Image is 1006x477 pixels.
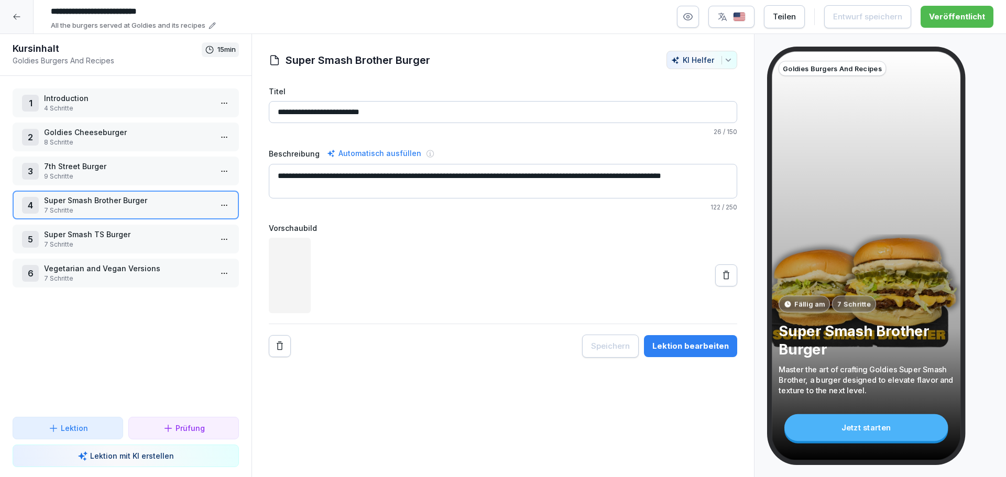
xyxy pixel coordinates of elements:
div: 6Vegetarian and Vegan Versions7 Schritte [13,259,239,287]
div: 2Goldies Cheeseburger8 Schritte [13,123,239,151]
h1: Super Smash Brother Burger [286,52,430,68]
div: 6 [22,265,39,282]
h1: Kursinhalt [13,42,202,55]
div: Jetzt starten [784,414,948,441]
div: Veröffentlicht [929,11,985,23]
div: Speichern [591,340,630,352]
div: 2 [22,129,39,146]
div: 5 [22,231,39,248]
div: Lektion bearbeiten [652,340,729,352]
div: Teilen [773,11,796,23]
div: 4Super Smash Brother Burger7 Schritte [13,191,239,219]
p: 8 Schritte [44,138,212,147]
p: Goldies Burgers And Recipes [783,63,882,73]
p: 15 min [217,45,236,55]
label: Beschreibung [269,148,320,159]
button: KI Helfer [666,51,737,69]
button: Veröffentlicht [921,6,993,28]
p: Vegetarian and Vegan Versions [44,263,212,274]
label: Vorschaubild [269,223,737,234]
div: Entwurf speichern [833,11,902,23]
p: Goldies Burgers And Recipes [13,55,202,66]
div: 4 [22,197,39,214]
p: Fällig am [794,299,825,309]
p: Lektion [61,423,88,434]
p: All the burgers served at Goldies and its recipes [51,20,205,31]
button: Lektion [13,417,123,439]
button: Teilen [764,5,805,28]
div: 37th Street Burger9 Schritte [13,157,239,185]
p: 7 Schritte [44,206,212,215]
span: 26 [714,128,721,136]
div: 1Introduction4 Schritte [13,88,239,117]
p: Lektion mit KI erstellen [90,450,174,461]
p: 4 Schritte [44,104,212,113]
span: 122 [710,203,720,211]
p: 7th Street Burger [44,161,212,172]
button: Lektion bearbeiten [644,335,737,357]
p: Super Smash Brother Burger [779,322,954,359]
div: 1 [22,95,39,112]
p: / 250 [269,203,737,212]
p: 9 Schritte [44,172,212,181]
p: Super Smash Brother Burger [44,195,212,206]
p: Goldies Cheeseburger [44,127,212,138]
p: 7 Schritte [44,274,212,283]
div: KI Helfer [671,56,732,64]
div: Automatisch ausfüllen [325,147,423,160]
button: Remove [269,335,291,357]
p: Super Smash TS Burger [44,229,212,240]
p: 7 Schritte [44,240,212,249]
p: 7 Schritte [837,299,871,309]
div: 3 [22,163,39,180]
p: / 150 [269,127,737,137]
p: Prüfung [176,423,205,434]
img: us.svg [733,12,746,22]
button: Speichern [582,335,639,358]
p: Master the art of crafting Goldies Super Smash Brother, a burger designed to elevate flavor and t... [779,364,954,396]
div: 5Super Smash TS Burger7 Schritte [13,225,239,253]
button: Entwurf speichern [824,5,911,28]
button: Lektion mit KI erstellen [13,445,239,467]
button: Prüfung [128,417,239,439]
label: Titel [269,86,737,97]
p: Introduction [44,93,212,104]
